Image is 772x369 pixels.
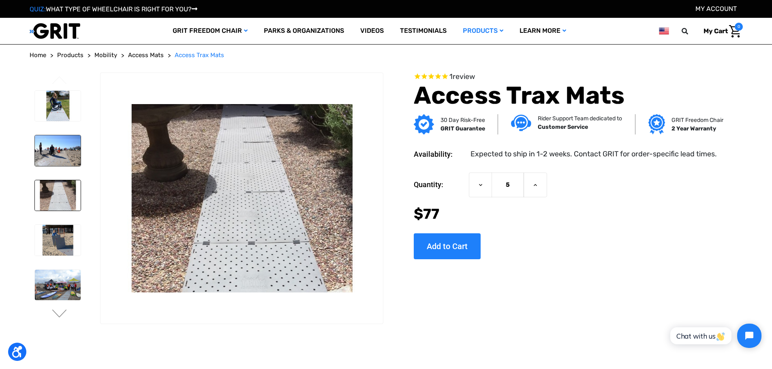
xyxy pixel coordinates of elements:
input: Search [685,23,697,40]
button: Go to slide 6 of 6 [51,76,68,86]
a: Home [30,51,46,60]
strong: 2 Year Warranty [671,125,716,132]
span: Products [57,51,83,59]
span: $77 [414,205,439,222]
img: Grit freedom [648,114,665,134]
a: Products [57,51,83,60]
img: Access Trax Mats [35,270,81,301]
span: Access Mats [128,51,164,59]
label: Quantity: [414,173,465,197]
img: Cart [729,25,741,38]
img: Access Trax Mats [35,180,81,211]
img: Access Trax Mats [101,104,383,292]
span: 0 [735,23,743,31]
span: QUIZ: [30,5,46,13]
p: GRIT Freedom Chair [671,116,723,124]
a: QUIZ:WHAT TYPE OF WHEELCHAIR IS RIGHT FOR YOU? [30,5,197,13]
span: 1 reviews [449,72,475,81]
a: Learn More [511,18,574,44]
img: GRIT All-Terrain Wheelchair and Mobility Equipment [30,23,80,39]
dd: Expected to ship in 1-2 weeks. Contact GRIT for order-specific lead times. [470,149,717,160]
img: Access Trax Mats [35,91,81,122]
p: 30 Day Risk-Free [441,116,485,124]
a: Mobility [94,51,117,60]
a: Access Mats [128,51,164,60]
strong: Customer Service [538,124,588,130]
span: My Cart [704,27,728,35]
a: Testimonials [392,18,455,44]
span: Home [30,51,46,59]
p: Rider Support Team dedicated to [538,114,622,123]
h1: Access Trax Mats [414,81,721,110]
a: Videos [352,18,392,44]
strong: GRIT Guarantee [441,125,485,132]
img: Access Trax Mats [35,225,81,256]
a: Products [455,18,511,44]
img: us.png [659,26,669,36]
button: Go to slide 2 of 6 [51,309,68,319]
span: review [453,72,475,81]
img: Access Trax Mats [35,135,81,166]
iframe: Tidio Chat [661,317,768,355]
nav: Breadcrumb [30,51,743,60]
a: Account [695,5,737,13]
a: Parks & Organizations [256,18,352,44]
img: GRIT Guarantee [414,114,434,134]
span: Access Trax Mats [175,51,224,59]
input: Add to Cart [414,233,481,259]
span: Mobility [94,51,117,59]
img: Customer service [511,115,531,131]
a: GRIT Freedom Chair [165,18,256,44]
span: Rated 5.0 out of 5 stars 1 reviews [414,73,721,81]
a: Cart with 0 items [697,23,743,40]
a: Access Trax Mats [175,51,224,60]
dt: Availability: [414,149,465,160]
